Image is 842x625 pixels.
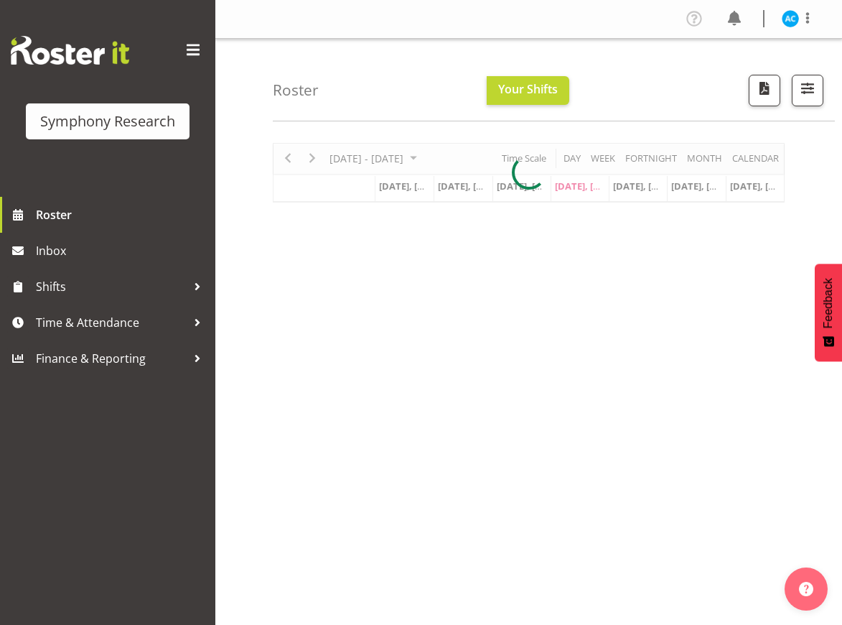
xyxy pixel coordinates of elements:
button: Your Shifts [487,76,569,105]
img: help-xxl-2.png [799,582,813,596]
button: Filter Shifts [792,75,823,106]
button: Download a PDF of the roster according to the set date range. [749,75,780,106]
div: Symphony Research [40,111,175,132]
span: Feedback [822,278,835,328]
img: Rosterit website logo [11,36,129,65]
span: Roster [36,204,208,226]
button: Feedback - Show survey [815,264,842,361]
img: abbey-craib10174.jpg [782,10,799,27]
span: Finance & Reporting [36,348,187,369]
span: Inbox [36,240,208,261]
h4: Roster [273,82,319,98]
span: Time & Attendance [36,312,187,333]
span: Shifts [36,276,187,297]
span: Your Shifts [498,81,558,97]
